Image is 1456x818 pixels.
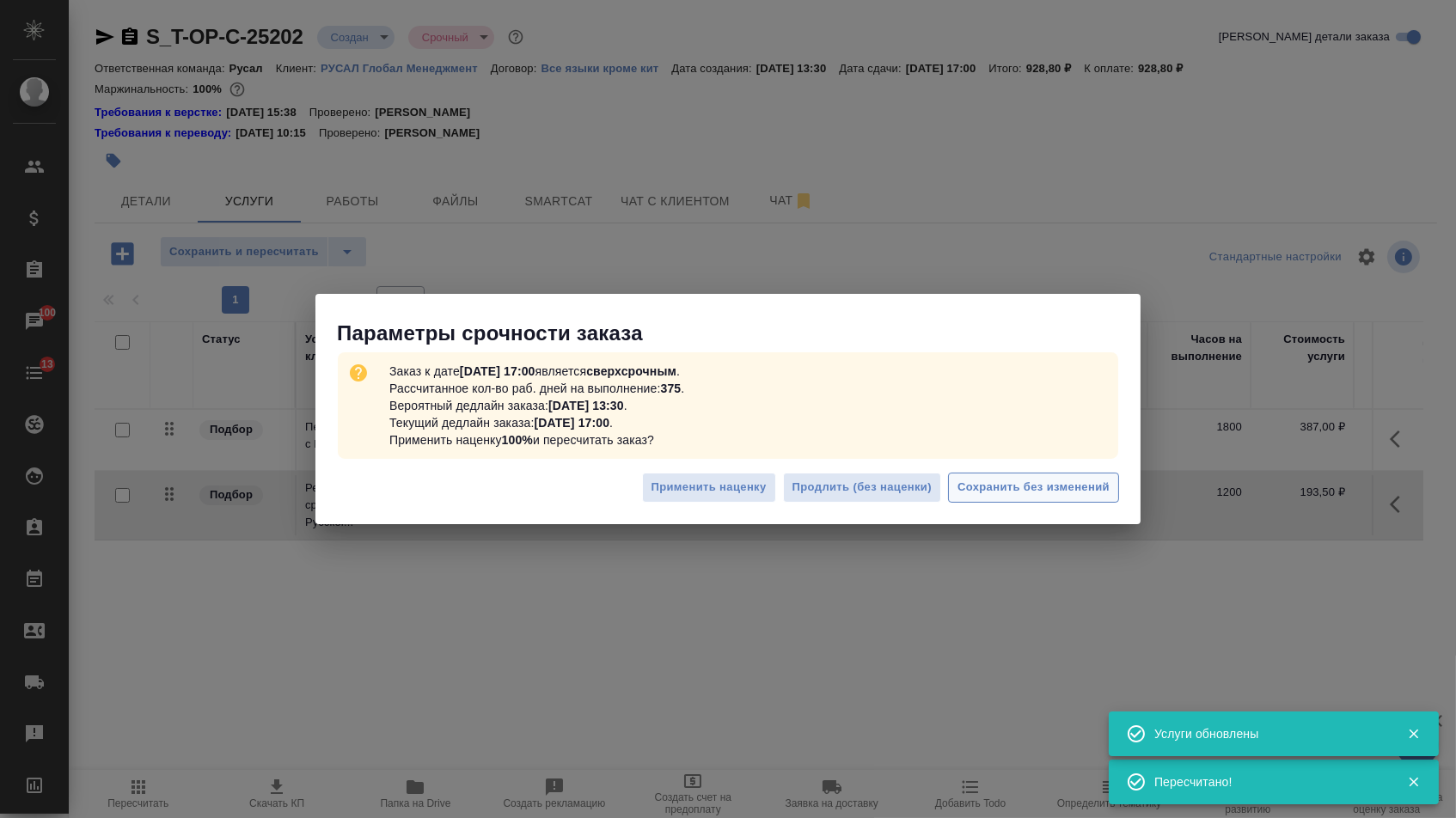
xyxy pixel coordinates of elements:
button: Продлить (без наценки) [783,473,941,503]
button: Закрыть [1396,774,1431,790]
div: Услуги обновлены [1154,725,1381,742]
button: Закрыть [1396,726,1431,742]
span: Применить наценку [652,478,767,498]
span: Сохранить без изменений [957,478,1110,498]
b: 375 [661,382,682,395]
b: 100% [502,433,533,447]
b: сверхсрочным [586,364,676,378]
b: [DATE] 13:30 [548,399,624,412]
div: Пересчитано! [1154,773,1381,791]
p: Параметры срочности заказа [337,320,1141,347]
button: Применить наценку [642,473,776,503]
button: Сохранить без изменений [948,473,1119,503]
p: Заказ к дате является . Рассчитанное кол-во раб. дней на выполнение: . Вероятный дедлайн заказа: ... [382,356,691,455]
b: [DATE] 17:00 [460,364,535,378]
b: [DATE] 17:00 [534,416,609,430]
span: Продлить (без наценки) [792,478,932,498]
